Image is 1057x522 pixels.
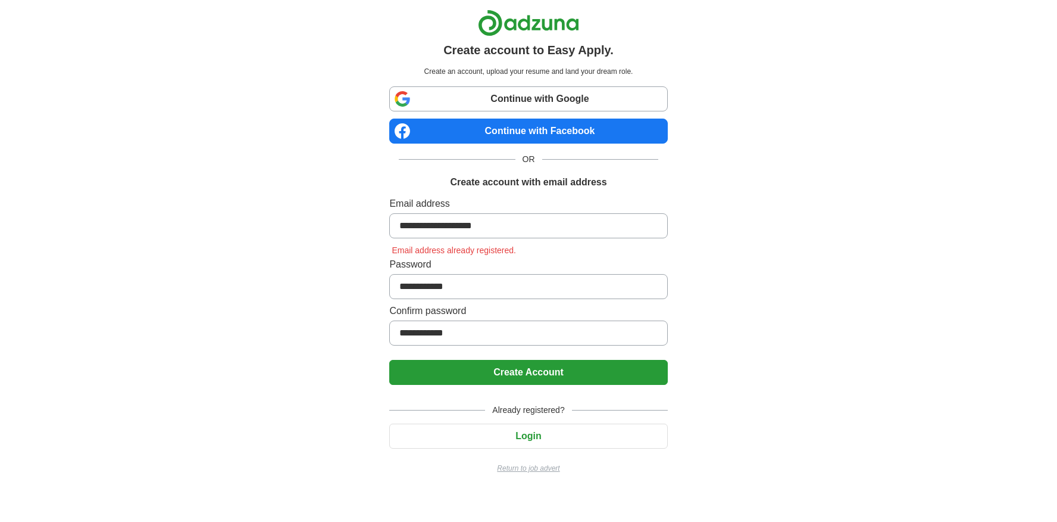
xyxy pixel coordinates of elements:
[515,153,542,166] span: OR
[389,257,667,272] label: Password
[485,404,571,417] span: Already registered?
[389,360,667,385] button: Create Account
[389,304,667,318] label: Confirm password
[389,119,667,144] a: Continue with Facebook
[389,86,667,111] a: Continue with Google
[389,424,667,449] button: Login
[389,246,518,255] span: Email address already registered.
[389,463,667,474] a: Return to job advert
[478,10,579,36] img: Adzuna logo
[450,175,606,189] h1: Create account with email address
[389,431,667,441] a: Login
[389,197,667,211] label: Email address
[392,66,665,77] p: Create an account, upload your resume and land your dream role.
[443,41,614,59] h1: Create account to Easy Apply.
